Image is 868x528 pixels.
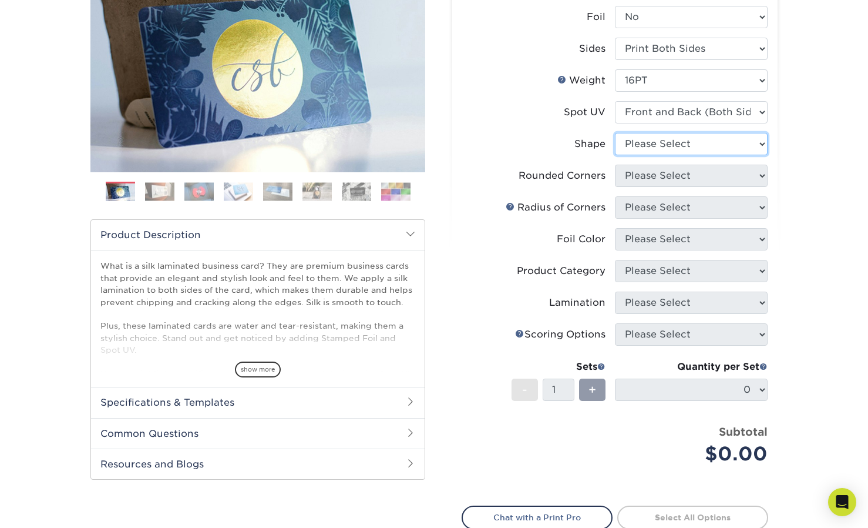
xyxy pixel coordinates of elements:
[381,182,411,200] img: Business Cards 08
[588,381,596,399] span: +
[184,182,214,200] img: Business Cards 03
[130,69,198,77] div: Keywords by Traffic
[517,264,605,278] div: Product Category
[519,169,605,183] div: Rounded Corners
[235,362,281,377] span: show more
[224,182,253,200] img: Business Cards 04
[719,425,768,438] strong: Subtotal
[615,360,768,374] div: Quantity per Set
[557,232,605,246] div: Foil Color
[506,200,605,215] div: Radius of Corners
[32,68,41,78] img: tab_domain_overview_orange.svg
[117,68,126,78] img: tab_keywords_by_traffic_grey.svg
[106,178,135,207] img: Business Cards 01
[91,449,425,479] h2: Resources and Blogs
[263,182,292,200] img: Business Cards 05
[549,296,605,310] div: Lamination
[515,328,605,342] div: Scoring Options
[91,220,425,250] h2: Product Description
[3,492,100,524] iframe: Google Customer Reviews
[579,42,605,56] div: Sides
[828,488,856,516] div: Open Intercom Messenger
[342,182,371,200] img: Business Cards 07
[574,137,605,151] div: Shape
[522,381,527,399] span: -
[91,387,425,417] h2: Specifications & Templates
[624,440,768,468] div: $0.00
[564,105,605,119] div: Spot UV
[145,182,174,200] img: Business Cards 02
[512,360,605,374] div: Sets
[19,31,28,40] img: website_grey.svg
[557,73,605,88] div: Weight
[45,69,105,77] div: Domain Overview
[100,260,415,452] p: What is a silk laminated business card? They are premium business cards that provide an elegant a...
[587,10,605,24] div: Foil
[302,182,332,200] img: Business Cards 06
[31,31,129,40] div: Domain: [DOMAIN_NAME]
[91,418,425,449] h2: Common Questions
